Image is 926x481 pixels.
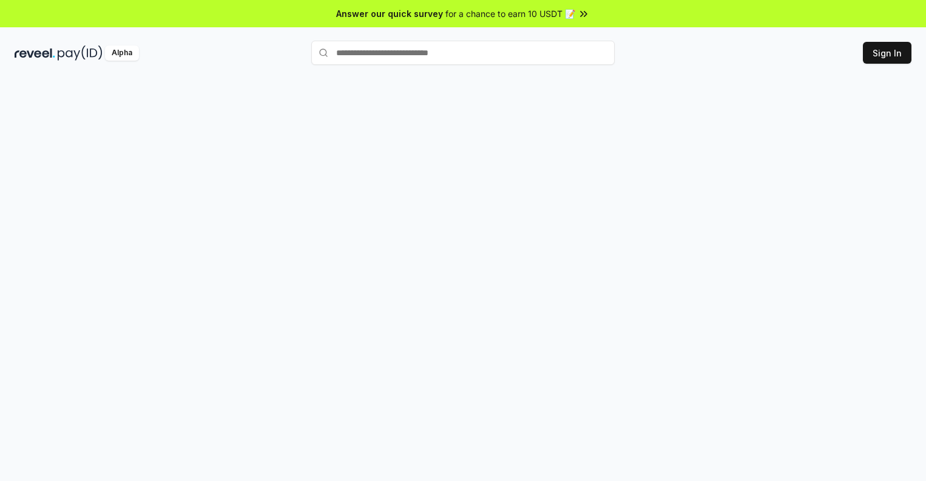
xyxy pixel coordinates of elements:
[105,45,139,61] div: Alpha
[863,42,911,64] button: Sign In
[15,45,55,61] img: reveel_dark
[445,7,575,20] span: for a chance to earn 10 USDT 📝
[58,45,103,61] img: pay_id
[336,7,443,20] span: Answer our quick survey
